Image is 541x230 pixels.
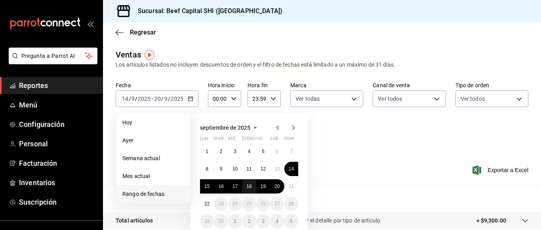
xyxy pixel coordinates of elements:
[261,201,266,207] abbr: 26 de septiembre de 2025
[122,190,184,198] span: Rango de fechas
[200,136,208,144] abbr: lunes
[220,149,223,154] abbr: 2 de septiembre de 2025
[232,166,238,172] abbr: 10 de septiembre de 2025
[270,162,284,176] button: 13 de septiembre de 2025
[200,179,214,194] button: 15 de septiembre de 2025
[168,96,170,102] span: /
[130,29,156,36] span: Regresar
[270,144,284,159] button: 6 de septiembre de 2025
[116,61,528,69] div: Los artículos listados no incluyen descuentos de orden y el filtro de fechas está limitado a un m...
[19,100,96,110] span: Menú
[256,144,270,159] button: 5 de septiembre de 2025
[232,184,238,189] abbr: 17 de septiembre de 2025
[200,214,214,228] button: 29 de septiembre de 2025
[135,96,137,102] span: /
[274,201,280,207] abbr: 27 de septiembre de 2025
[170,96,184,102] input: ----
[200,162,214,176] button: 8 de septiembre de 2025
[206,149,208,154] abbr: 1 de septiembre de 2025
[19,80,96,91] span: Reportes
[256,197,270,211] button: 26 de septiembre de 2025
[234,149,236,154] abbr: 3 de septiembre de 2025
[164,96,168,102] input: --
[474,165,528,175] button: Exportar a Excel
[270,214,284,228] button: 4 de octubre de 2025
[242,179,256,194] button: 18 de septiembre de 2025
[246,201,251,207] abbr: 25 de septiembre de 2025
[284,214,298,228] button: 5 de octubre de 2025
[122,172,184,180] span: Mes actual
[122,154,184,163] span: Semana actual
[256,179,270,194] button: 19 de septiembre de 2025
[6,57,97,66] a: Pregunta a Parrot AI
[256,136,263,144] abbr: viernes
[122,136,184,145] span: Ayer
[218,201,223,207] abbr: 23 de septiembre de 2025
[290,82,363,88] label: Marca
[289,184,294,189] abbr: 21 de septiembre de 2025
[131,96,135,102] input: --
[248,82,281,88] label: Hora fin
[228,179,242,194] button: 17 de septiembre de 2025
[214,144,228,159] button: 2 de septiembre de 2025
[290,149,293,154] abbr: 7 de septiembre de 2025
[270,136,278,144] abbr: sábado
[232,201,238,207] abbr: 24 de septiembre de 2025
[274,184,280,189] abbr: 20 de septiembre de 2025
[373,82,446,88] label: Canal de venta
[228,214,242,228] button: 1 de octubre de 2025
[256,162,270,176] button: 12 de septiembre de 2025
[206,166,208,172] abbr: 8 de septiembre de 2025
[87,21,93,27] button: open_drawer_menu
[242,197,256,211] button: 25 de septiembre de 2025
[200,197,214,211] button: 22 de septiembre de 2025
[261,184,266,189] abbr: 19 de septiembre de 2025
[9,48,97,64] button: Pregunta a Parrot AI
[256,214,270,228] button: 3 de octubre de 2025
[204,184,210,189] abbr: 15 de septiembre de 2025
[19,138,96,149] span: Personal
[262,218,265,224] abbr: 3 de octubre de 2025
[137,96,151,102] input: ----
[248,218,251,224] abbr: 2 de octubre de 2025
[461,95,485,103] span: Ver todos
[228,136,236,144] abbr: miércoles
[284,162,298,176] button: 14 de septiembre de 2025
[204,201,210,207] abbr: 22 de septiembre de 2025
[154,96,161,102] input: --
[242,144,256,159] button: 4 de septiembre de 2025
[218,184,223,189] abbr: 16 de septiembre de 2025
[122,119,184,127] span: Hoy
[246,166,251,172] abbr: 11 de septiembre de 2025
[19,197,96,207] span: Suscripción
[220,166,223,172] abbr: 9 de septiembre de 2025
[290,218,293,224] abbr: 5 de octubre de 2025
[129,96,131,102] span: /
[284,179,298,194] button: 21 de septiembre de 2025
[289,166,294,172] abbr: 14 de septiembre de 2025
[200,144,214,159] button: 1 de septiembre de 2025
[248,149,251,154] abbr: 4 de septiembre de 2025
[228,197,242,211] button: 24 de septiembre de 2025
[208,82,241,88] label: Hora inicio
[276,149,278,154] abbr: 6 de septiembre de 2025
[214,162,228,176] button: 9 de septiembre de 2025
[242,136,289,144] abbr: jueves
[122,96,129,102] input: --
[19,119,96,130] span: Configuración
[21,52,85,60] span: Pregunta a Parrot AI
[242,214,256,228] button: 2 de octubre de 2025
[234,218,236,224] abbr: 1 de octubre de 2025
[19,177,96,188] span: Inventarios
[295,95,320,103] span: Ver todas
[228,162,242,176] button: 10 de septiembre de 2025
[214,179,228,194] button: 16 de septiembre de 2025
[261,166,266,172] abbr: 12 de septiembre de 2025
[284,197,298,211] button: 28 de septiembre de 2025
[116,29,156,36] button: Regresar
[284,136,294,144] abbr: domingo
[214,136,223,144] abbr: martes
[204,218,210,224] abbr: 29 de septiembre de 2025
[214,197,228,211] button: 23 de septiembre de 2025
[116,217,153,225] p: Total artículos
